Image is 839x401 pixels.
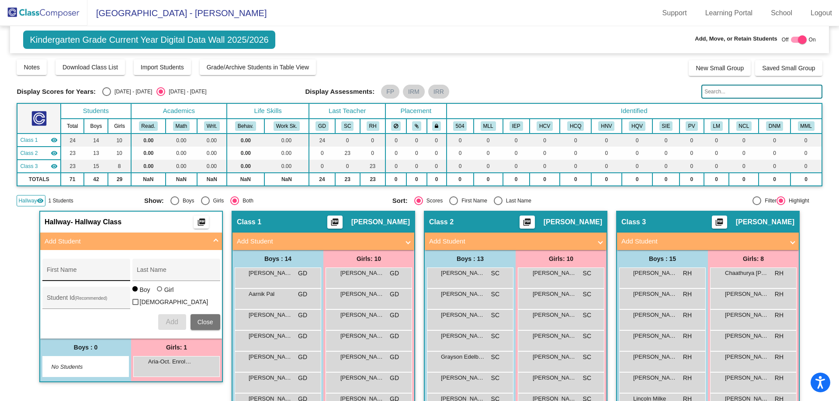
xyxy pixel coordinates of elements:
button: Writ. [204,121,220,131]
span: RH [775,290,784,299]
td: 0 [309,160,335,173]
div: Filter [761,197,777,205]
td: 0 [790,147,822,160]
span: [PERSON_NAME] [351,218,410,226]
div: Highlight [785,197,809,205]
button: GD [315,121,329,131]
th: Monitored ML [790,119,822,134]
td: 42 [84,173,108,186]
button: Read. [139,121,158,131]
td: 23 [335,173,360,186]
td: 0 [335,160,360,173]
mat-icon: visibility [51,150,58,157]
td: 0.00 [131,134,166,147]
td: 0 [385,173,406,186]
th: New to CLE [729,119,759,134]
mat-expansion-panel-header: Add Student [40,233,222,250]
span: Saved Small Group [762,65,815,72]
button: HCV [537,121,553,131]
td: 0 [560,173,591,186]
th: Life Skills [227,103,309,119]
a: Logout [804,6,839,20]
th: Hi Cap - Verbal & Quantitative Qualification [622,119,653,134]
td: Samantha Connors - No Class Name [17,147,61,160]
td: 0 [759,173,790,186]
span: [PERSON_NAME] [441,290,485,298]
span: RH [683,290,692,299]
td: 0 [704,173,729,186]
td: Ginger Donohue - No Class Name [17,134,61,147]
button: Grade/Archive Students in Table View [200,59,316,75]
span: GD [390,269,399,278]
span: RH [683,332,692,341]
button: RH [367,121,379,131]
td: 0 [759,160,790,173]
button: Close [191,314,220,330]
button: HQV [629,121,645,131]
th: Ginger Donohue [309,119,335,134]
td: 0 [530,147,560,160]
td: 0 [447,147,474,160]
td: 0 [406,173,426,186]
mat-radio-group: Select an option [144,196,386,205]
td: 0 [622,134,653,147]
span: [PERSON_NAME] [725,311,769,319]
th: Identified [447,103,822,119]
span: - Hallway Class [71,218,122,226]
td: 0 [652,134,679,147]
td: 0 [652,147,679,160]
td: 0.00 [264,134,309,147]
td: 0 [591,147,622,160]
td: 23 [360,160,385,173]
mat-expansion-panel-header: Add Student [232,233,414,250]
button: Saved Small Group [755,60,822,76]
td: 0 [591,173,622,186]
td: 0 [652,173,679,186]
span: [PERSON_NAME] [340,290,384,298]
span: [PERSON_NAME] [249,311,292,319]
td: 0 [447,173,474,186]
div: Boy [139,285,150,294]
td: 0 [680,173,704,186]
span: [PERSON_NAME] [PERSON_NAME] [441,269,485,278]
td: 0.00 [131,160,166,173]
td: NaN [131,173,166,186]
th: Hi Cap - Non-Verbal Qualification [591,119,622,134]
td: 0 [427,147,447,160]
input: Search... [701,85,822,99]
mat-panel-title: Add Student [429,236,592,247]
span: Class 1 [237,218,261,226]
span: [PERSON_NAME] [544,218,602,226]
button: IEP [510,121,523,131]
td: 0 [385,147,406,160]
button: Add [158,314,186,330]
span: [PERSON_NAME] [736,218,794,226]
button: MLL [481,121,496,131]
td: 0.00 [166,147,197,160]
span: [PERSON_NAME] [533,269,576,278]
button: Print Students Details [520,216,535,229]
td: 0 [474,147,503,160]
td: 0.00 [166,160,197,173]
td: 0 [704,147,729,160]
button: Math [173,121,190,131]
td: 0 [474,173,503,186]
td: 0 [790,134,822,147]
th: Hi-Cap - Verbal Qualification [530,119,560,134]
th: Rita Humphries [360,119,385,134]
button: Behav. [235,121,256,131]
span: [PERSON_NAME] [633,269,677,278]
td: 0 [406,134,426,147]
th: 504 Plan [447,119,474,134]
a: School [764,6,799,20]
span: On [809,36,816,44]
td: 0 [591,160,622,173]
td: 0 [385,160,406,173]
mat-icon: picture_as_pdf [329,218,340,230]
div: Girls: 10 [323,250,414,267]
div: Girl [164,285,174,294]
td: 0 [680,160,704,173]
mat-radio-group: Select an option [102,87,206,96]
span: Chaathurya [PERSON_NAME] [725,269,769,278]
td: 0 [335,134,360,147]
